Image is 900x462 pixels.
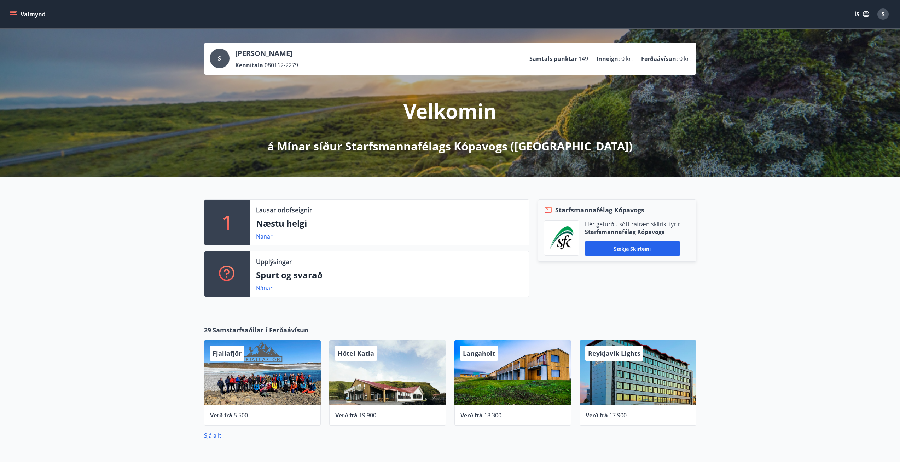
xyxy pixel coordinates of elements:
p: Spurt og svarað [256,269,523,281]
span: Hótel Katla [338,349,374,358]
span: Samstarfsaðilar í Ferðaávísun [213,325,308,335]
span: 29 [204,325,211,335]
button: menu [8,8,48,21]
button: Sækja skírteini [585,241,680,256]
span: Verð frá [586,411,608,419]
span: 149 [579,55,588,63]
span: 0 kr. [679,55,691,63]
a: Nánar [256,284,273,292]
p: Samtals punktar [529,55,577,63]
p: 1 [222,209,233,236]
span: S [882,10,885,18]
p: Upplýsingar [256,257,292,266]
span: 5.500 [234,411,248,419]
span: Starfsmannafélag Kópavogs [555,205,644,215]
p: Hér geturðu sótt rafræn skilríki fyrir [585,220,680,228]
span: 18.300 [484,411,501,419]
button: ÍS [850,8,873,21]
span: Langaholt [463,349,495,358]
a: Nánar [256,233,273,240]
p: Kennitala [235,61,263,69]
p: á Mínar síður Starfsmannafélags Kópavogs ([GEOGRAPHIC_DATA]) [267,138,633,154]
img: x5MjQkxwhnYn6YREZUTEa9Q4KsBUeQdWGts9Dj4O.png [550,226,574,250]
p: Starfsmannafélag Kópavogs [585,228,680,236]
button: S [875,6,892,23]
span: 19.900 [359,411,376,419]
p: Lausar orlofseignir [256,205,312,215]
span: Fjallafjör [213,349,242,358]
p: Inneign : [597,55,620,63]
p: Næstu helgi [256,217,523,229]
p: [PERSON_NAME] [235,49,298,58]
p: Velkomin [403,97,497,124]
span: 17.900 [609,411,627,419]
span: 080162-2279 [265,61,298,69]
span: Reykjavík Lights [588,349,640,358]
span: Verð frá [335,411,358,419]
span: 0 kr. [621,55,633,63]
span: S [218,55,221,62]
span: Verð frá [210,411,232,419]
a: Sjá allt [204,432,221,439]
p: Ferðaávísun : [641,55,678,63]
span: Verð frá [460,411,483,419]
